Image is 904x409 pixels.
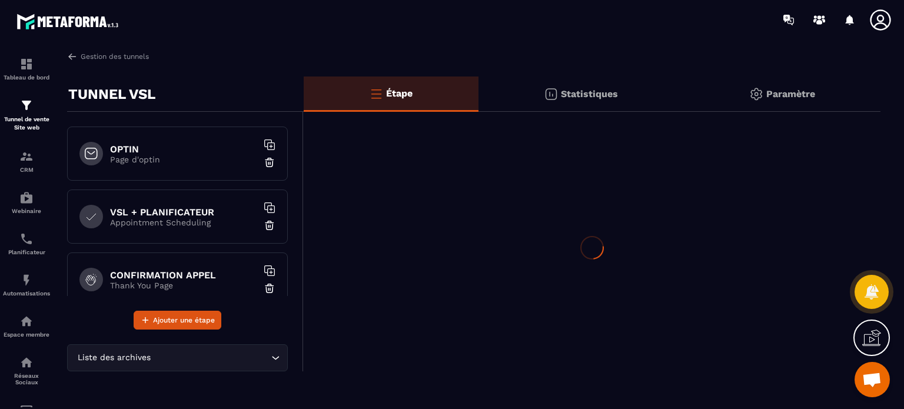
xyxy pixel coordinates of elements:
[19,232,34,246] img: scheduler
[749,87,763,101] img: setting-gr.5f69749f.svg
[75,351,153,364] span: Liste des archives
[766,88,815,99] p: Paramètre
[19,191,34,205] img: automations
[3,223,50,264] a: schedulerschedulerPlanificateur
[264,282,275,294] img: trash
[16,11,122,32] img: logo
[3,74,50,81] p: Tableau de bord
[264,220,275,231] img: trash
[153,351,268,364] input: Search for option
[3,182,50,223] a: automationsautomationsWebinaire
[3,347,50,394] a: social-networksocial-networkRéseaux Sociaux
[3,48,50,89] a: formationformationTableau de bord
[134,311,221,330] button: Ajouter une étape
[3,305,50,347] a: automationsautomationsEspace membre
[369,87,383,101] img: bars-o.4a397970.svg
[19,57,34,71] img: formation
[110,270,257,281] h6: CONFIRMATION APPEL
[110,207,257,218] h6: VSL + PLANIFICATEUR
[3,167,50,173] p: CRM
[68,82,155,106] p: TUNNEL VSL
[19,314,34,328] img: automations
[110,144,257,155] h6: OPTIN
[110,155,257,164] p: Page d'optin
[19,98,34,112] img: formation
[3,208,50,214] p: Webinaire
[3,264,50,305] a: automationsautomationsAutomatisations
[3,249,50,255] p: Planificateur
[386,88,413,99] p: Étape
[3,89,50,141] a: formationformationTunnel de vente Site web
[264,157,275,168] img: trash
[153,314,215,326] span: Ajouter une étape
[67,51,78,62] img: arrow
[67,51,149,62] a: Gestion des tunnels
[561,88,618,99] p: Statistiques
[19,149,34,164] img: formation
[855,362,890,397] div: Ouvrir le chat
[110,218,257,227] p: Appointment Scheduling
[19,355,34,370] img: social-network
[110,281,257,290] p: Thank You Page
[3,115,50,132] p: Tunnel de vente Site web
[3,290,50,297] p: Automatisations
[3,141,50,182] a: formationformationCRM
[3,331,50,338] p: Espace membre
[3,373,50,385] p: Réseaux Sociaux
[544,87,558,101] img: stats.20deebd0.svg
[19,273,34,287] img: automations
[67,344,288,371] div: Search for option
